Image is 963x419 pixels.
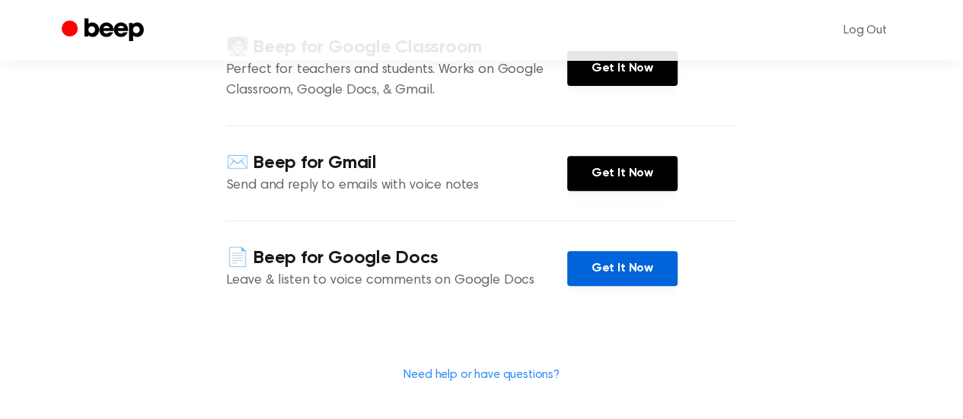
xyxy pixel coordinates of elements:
[567,156,678,191] a: Get It Now
[226,271,567,291] p: Leave & listen to voice comments on Google Docs
[226,246,567,271] h4: 📄 Beep for Google Docs
[226,151,567,176] h4: ✉️ Beep for Gmail
[567,51,678,86] a: Get It Now
[226,60,567,101] p: Perfect for teachers and students. Works on Google Classroom, Google Docs, & Gmail.
[226,176,567,196] p: Send and reply to emails with voice notes
[567,251,678,286] a: Get It Now
[828,12,902,49] a: Log Out
[62,16,148,46] a: Beep
[403,369,560,381] a: Need help or have questions?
